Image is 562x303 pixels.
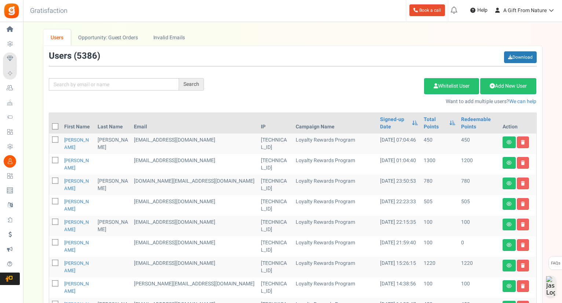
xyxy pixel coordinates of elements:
td: [TECHNICAL_ID] [258,195,293,216]
a: [PERSON_NAME] [64,280,89,295]
td: [DATE] 07:04:46 [377,134,420,154]
td: [DATE] 01:04:40 [377,154,420,175]
td: Loyalty Rewards Program [293,195,377,216]
i: Delete user [521,284,525,288]
td: [TECHNICAL_ID] [258,257,293,277]
th: First Name [61,113,95,134]
td: 100 [421,277,458,298]
i: View details [507,140,512,145]
td: 100 [421,236,458,257]
td: 505 [458,195,500,216]
a: [PERSON_NAME] [64,239,89,253]
i: View details [507,161,512,165]
td: [TECHNICAL_ID] [258,175,293,195]
img: Gratisfaction [3,3,20,19]
td: 100 [421,216,458,236]
span: 5386 [77,50,97,62]
a: Users [43,29,71,46]
a: Whitelist User [424,78,479,94]
h3: Users ( ) [49,51,100,61]
td: RETAIL [131,195,258,216]
i: View details [507,263,512,268]
td: 780 [458,175,500,195]
span: A Gift From Nature [503,7,547,14]
td: Loyalty Rewards Program [293,154,377,175]
td: [TECHNICAL_ID] [258,236,293,257]
td: 505 [421,195,458,216]
a: Help [467,4,490,16]
td: [DATE] 15:26:15 [377,257,420,277]
td: [TECHNICAL_ID] [258,216,293,236]
a: Opportunity: Guest Orders [71,29,145,46]
td: [DATE] 23:50:53 [377,175,420,195]
td: 1200 [458,154,500,175]
td: [DATE] 14:38:56 [377,277,420,298]
span: FAQs [551,256,561,270]
td: Loyalty Rewards Program [293,236,377,257]
a: Total Points [424,116,446,131]
td: RETAIL [131,216,258,236]
th: Last Name [95,113,131,134]
input: Search by email or name [49,78,179,91]
i: Delete user [521,263,525,268]
a: [PERSON_NAME] [64,136,89,151]
i: View details [507,243,512,247]
a: [PERSON_NAME] [64,157,89,171]
div: Search [179,78,204,91]
td: Loyalty Rewards Program [293,216,377,236]
td: 1300 [421,154,458,175]
td: [PERSON_NAME] [95,175,131,195]
i: Delete user [521,243,525,247]
td: Loyalty Rewards Program [293,277,377,298]
i: View details [507,284,512,288]
td: [TECHNICAL_ID] [258,134,293,154]
i: Delete user [521,202,525,206]
i: View details [507,181,512,186]
th: IP [258,113,293,134]
td: [DATE] 22:15:35 [377,216,420,236]
td: 1220 [458,257,500,277]
i: Delete user [521,181,525,186]
i: Delete user [521,222,525,227]
td: 450 [421,134,458,154]
a: We can help [509,98,536,105]
td: 450 [458,134,500,154]
a: Invalid Emails [146,29,192,46]
td: Loyalty Rewards Program [293,175,377,195]
th: Action [500,113,536,134]
a: Download [504,51,537,63]
i: View details [507,222,512,227]
td: Loyalty Rewards Program [293,134,377,154]
i: View details [507,202,512,206]
th: Campaign Name [293,113,377,134]
h3: Gratisfaction [22,4,76,18]
td: [DATE] 22:23:33 [377,195,420,216]
a: Book a call [409,4,445,16]
td: RETAIL [131,175,258,195]
td: [TECHNICAL_ID] [258,154,293,175]
td: [PERSON_NAME] [95,134,131,154]
td: RETAIL [131,257,258,277]
i: Delete user [521,140,525,145]
td: 100 [458,216,500,236]
td: RETAIL [131,134,258,154]
th: Email [131,113,258,134]
td: 0 [458,236,500,257]
a: [PERSON_NAME] [64,260,89,274]
a: [PERSON_NAME] [64,219,89,233]
a: [PERSON_NAME] [64,198,89,212]
td: Loyalty Rewards Program [293,257,377,277]
td: 100 [458,277,500,298]
a: Signed-up Date [380,116,408,131]
td: 780 [421,175,458,195]
p: Want to add multiple users? [215,98,537,105]
td: RETAIL [131,236,258,257]
td: 1220 [421,257,458,277]
a: Redeemable Points [461,116,497,131]
td: [TECHNICAL_ID] [258,277,293,298]
span: Help [475,7,488,14]
td: [DATE] 21:59:40 [377,236,420,257]
td: [PERSON_NAME] [95,216,131,236]
td: RETAIL [131,154,258,175]
a: Add New User [480,78,536,94]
